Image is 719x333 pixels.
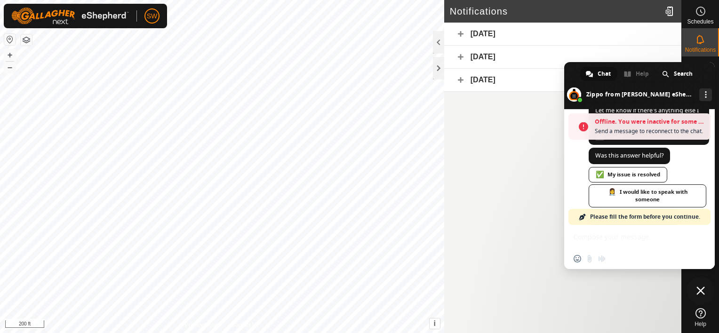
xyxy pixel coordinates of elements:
[595,117,706,127] span: Offline. You were inactive for some time.
[656,67,699,81] a: Search
[574,255,581,262] span: Insert an emoji
[444,46,681,69] div: [DATE]
[595,151,663,159] span: Was this answer helpful?
[434,319,436,327] span: i
[674,67,693,81] span: Search
[444,69,681,92] div: [DATE]
[4,62,16,73] button: –
[4,34,16,45] button: Reset Map
[687,277,715,305] a: Close chat
[598,67,611,81] span: Chat
[589,167,667,182] a: My issue is resolved
[596,171,604,178] span: ✅
[685,47,716,53] span: Notifications
[147,11,158,21] span: SW
[4,49,16,61] button: +
[595,127,706,136] span: Send a message to reconnect to the chat.
[185,321,220,329] a: Privacy Policy
[430,318,440,329] button: i
[11,8,129,24] img: Gallagher Logo
[590,209,700,225] span: Please fill the form before you continue.
[21,34,32,46] button: Map Layers
[232,321,259,329] a: Contact Us
[580,67,617,81] a: Chat
[444,23,681,46] div: [DATE]
[695,321,706,327] span: Help
[687,19,713,24] span: Schedules
[682,304,719,331] a: Help
[450,6,661,17] h2: Notifications
[608,188,616,196] span: 👩‍⚕️
[589,184,706,207] a: I would like to speak with someone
